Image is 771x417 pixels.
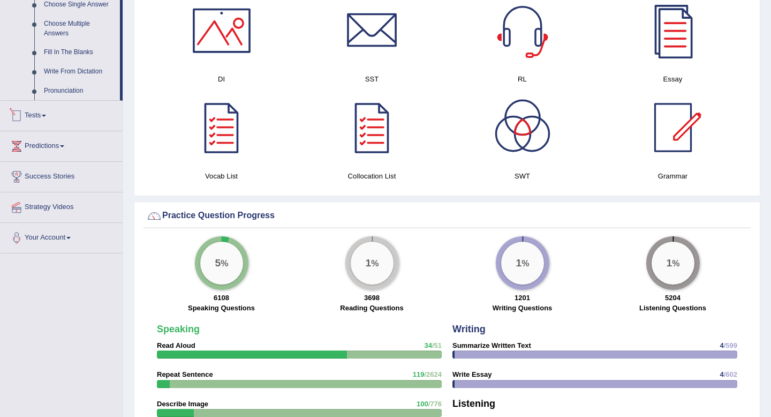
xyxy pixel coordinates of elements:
[432,341,442,349] span: /51
[417,400,428,408] span: 100
[1,162,123,189] a: Success Stories
[157,324,200,334] strong: Speaking
[452,170,592,182] h4: SWT
[157,341,195,349] strong: Read Aloud
[452,324,486,334] strong: Writing
[351,242,394,285] div: %
[214,294,229,302] strong: 6108
[493,303,553,313] label: Writing Questions
[1,101,123,128] a: Tests
[413,370,425,378] span: 119
[720,341,723,349] span: 4
[39,62,120,81] a: Write From Dictation
[720,370,723,378] span: 4
[364,294,380,302] strong: 3698
[639,303,706,313] label: Listening Questions
[501,242,544,285] div: %
[39,14,120,43] a: Choose Multiple Answers
[302,73,442,85] h4: SST
[157,400,208,408] strong: Describe Image
[666,257,672,269] big: 1
[516,257,521,269] big: 1
[200,242,243,285] div: %
[152,73,291,85] h4: DI
[302,170,442,182] h4: Collocation List
[452,341,531,349] strong: Summarize Written Text
[452,370,492,378] strong: Write Essay
[424,370,442,378] span: /2624
[424,341,432,349] span: 34
[724,370,737,378] span: /602
[603,73,743,85] h4: Essay
[452,73,592,85] h4: RL
[188,303,255,313] label: Speaking Questions
[428,400,442,408] span: /776
[1,131,123,158] a: Predictions
[603,170,743,182] h4: Grammar
[152,170,291,182] h4: Vocab List
[146,208,748,224] div: Practice Question Progress
[340,303,403,313] label: Reading Questions
[652,242,694,285] div: %
[515,294,530,302] strong: 1201
[365,257,371,269] big: 1
[215,257,221,269] big: 5
[157,370,213,378] strong: Repeat Sentence
[724,341,737,349] span: /599
[39,81,120,101] a: Pronunciation
[665,294,681,302] strong: 5204
[39,43,120,62] a: Fill In The Blanks
[452,398,495,409] strong: Listening
[1,223,123,250] a: Your Account
[1,192,123,219] a: Strategy Videos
